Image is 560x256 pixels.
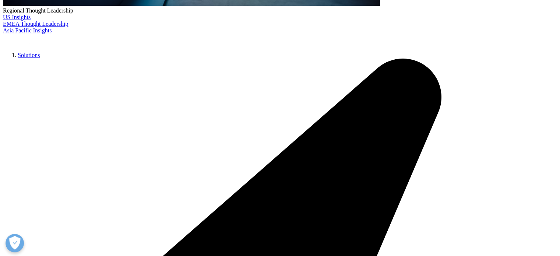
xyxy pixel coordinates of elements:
a: Solutions [18,52,40,58]
a: Asia Pacific Insights [3,27,52,34]
a: US Insights [3,14,31,20]
div: Regional Thought Leadership [3,7,557,14]
a: EMEA Thought Leadership [3,21,68,27]
button: Abrir preferências [6,234,24,252]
